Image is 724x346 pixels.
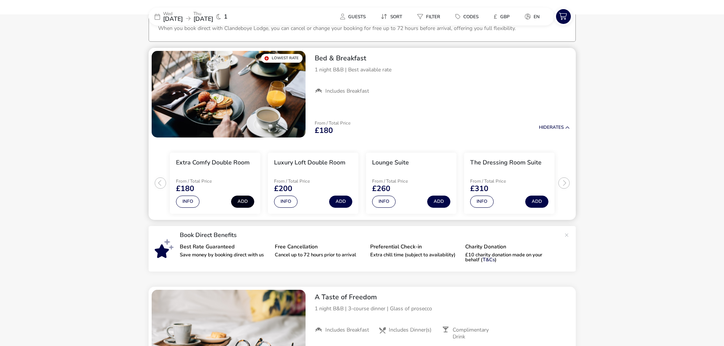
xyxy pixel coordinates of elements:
[274,196,298,208] button: Info
[525,196,548,208] button: Add
[348,14,366,20] span: Guests
[176,196,200,208] button: Info
[390,14,402,20] span: Sort
[470,196,494,208] button: Info
[275,253,364,258] p: Cancel up to 72 hours prior to arrival
[275,244,364,250] p: Free Cancellation
[315,293,570,302] h2: A Taste of Freedom
[224,14,228,20] span: 1
[470,179,524,183] p: From / Total Price
[539,125,570,130] button: HideRates
[488,11,516,22] button: £GBP
[166,150,264,217] swiper-slide: 1 / 4
[539,124,550,130] span: Hide
[483,256,495,263] a: T&Cs
[315,54,570,63] h2: Bed & Breakfast
[488,11,519,22] naf-pibe-menu-bar-item: £GBP
[470,159,542,167] h3: The Dressing Room Suite
[449,11,485,22] button: Codes
[163,11,183,16] p: Wed
[372,159,409,167] h3: Lounge Suite
[460,150,558,217] swiper-slide: 4 / 4
[427,196,450,208] button: Add
[500,14,510,20] span: GBP
[519,11,546,22] button: en
[372,179,426,183] p: From / Total Price
[494,13,497,21] i: £
[534,14,540,20] span: en
[375,11,408,22] button: Sort
[372,185,390,193] span: £260
[180,253,269,258] p: Save money by booking direct with us
[449,11,488,22] naf-pibe-menu-bar-item: Codes
[152,51,306,137] swiper-slide: 1 / 1
[176,179,230,183] p: From / Total Price
[315,127,333,134] span: £180
[426,14,440,20] span: Filter
[470,185,488,193] span: £310
[362,150,460,217] swiper-slide: 3 / 4
[372,196,396,208] button: Info
[180,232,561,238] p: Book Direct Benefits
[465,253,554,262] p: £10 charity donation made on your behalf ( )
[180,244,269,250] p: Best Rate Guaranteed
[261,54,303,63] div: Lowest Rate
[370,244,459,250] p: Preferential Check-in
[315,66,570,74] p: 1 night B&B | Best available rate
[411,11,446,22] button: Filter
[193,15,213,23] span: [DATE]
[411,11,449,22] naf-pibe-menu-bar-item: Filter
[325,327,369,333] span: Includes Breakfast
[163,15,183,23] span: [DATE]
[329,196,352,208] button: Add
[193,11,213,16] p: Thu
[315,305,570,313] p: 1 night B&B | 3-course dinner | Glass of prosecco
[334,11,372,22] button: Guests
[325,88,369,95] span: Includes Breakfast
[264,150,362,217] swiper-slide: 2 / 4
[519,11,549,22] naf-pibe-menu-bar-item: en
[315,121,350,125] p: From / Total Price
[176,185,194,193] span: £180
[370,253,459,258] p: Extra chill time (subject to availability)
[375,11,411,22] naf-pibe-menu-bar-item: Sort
[149,8,263,25] div: Wed[DATE]Thu[DATE]1
[309,48,576,101] div: Bed & Breakfast1 night B&B | Best available rateIncludes Breakfast
[463,14,478,20] span: Codes
[274,159,345,167] h3: Luxury Loft Double Room
[231,196,254,208] button: Add
[453,327,500,340] span: Complimentary Drink
[274,179,328,183] p: From / Total Price
[465,244,554,250] p: Charity Donation
[274,185,292,193] span: £200
[334,11,375,22] naf-pibe-menu-bar-item: Guests
[158,25,516,32] p: When you book direct with Clandeboye Lodge, you can cancel or change your booking for free up to ...
[389,327,431,333] span: Includes Dinner(s)
[176,159,250,167] h3: Extra Comfy Double Room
